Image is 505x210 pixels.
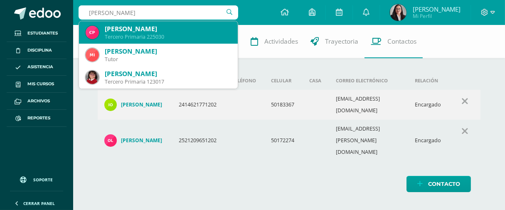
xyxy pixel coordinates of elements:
a: Soporte [10,168,63,189]
span: Asistencia [27,64,53,70]
span: Cerrar panel [23,200,55,206]
h4: [PERSON_NAME] [121,101,162,108]
a: [PERSON_NAME] [104,99,165,111]
div: Tutor [105,56,231,63]
img: af3655ab905321164baef99942beb898.png [104,134,117,147]
a: Asistencia [7,59,67,76]
a: Actividades [244,25,304,58]
img: e273bec5909437e5d5b2daab1002684b.png [390,4,406,21]
td: 2414621771202 [172,90,226,120]
div: Tercero Primaria 123017 [105,78,231,85]
th: Casa [303,72,329,90]
span: Disciplina [27,47,52,54]
a: Mis cursos [7,76,67,93]
td: Encargado [408,90,449,120]
input: Busca un usuario... [79,5,238,20]
span: Estudiantes [27,30,58,37]
td: 2521209651202 [172,120,226,161]
div: Tercero Primaria 225030 [105,33,231,40]
img: b584e90e64a6cf7c9f861ede09927848.png [104,99,117,111]
a: [PERSON_NAME] [104,134,165,147]
th: Relación [408,72,449,90]
span: Reportes [27,115,50,121]
a: Archivos [7,93,67,110]
span: [PERSON_NAME] [413,5,461,13]
a: Contactos [365,25,423,58]
div: [PERSON_NAME] [105,47,231,56]
span: Mis cursos [27,81,54,87]
div: [PERSON_NAME] [105,25,231,33]
img: b092910003c55ecb7bf5dbf50e626c65.png [86,48,99,62]
span: Soporte [34,177,53,183]
span: Mi Perfil [413,12,461,20]
td: Encargado [408,120,449,161]
span: Contacto [428,176,460,192]
div: [PERSON_NAME] [105,69,231,78]
td: 50172274 [264,120,303,161]
span: Contactos [387,37,416,46]
th: Correo electrónico [329,72,408,90]
a: Trayectoria [304,25,365,58]
a: Reportes [7,110,67,127]
th: Celular [264,72,303,90]
span: Trayectoria [325,37,358,46]
img: c8b69dc7d36ed81f82cba748bfae7ed4.png [86,71,99,84]
a: Disciplina [7,42,67,59]
span: Actividades [264,37,298,46]
a: Estudiantes [7,25,67,42]
td: [EMAIL_ADDRESS][PERSON_NAME][DOMAIN_NAME] [329,120,408,161]
h4: [PERSON_NAME] [121,137,162,144]
td: 50183367 [264,90,303,120]
td: [EMAIL_ADDRESS][DOMAIN_NAME] [329,90,408,120]
img: b49ec1d84a3c443791e6c7e028535cd9.png [86,26,99,39]
a: Contacto [406,176,471,192]
span: Archivos [27,98,50,104]
th: Teléfono [225,72,264,90]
